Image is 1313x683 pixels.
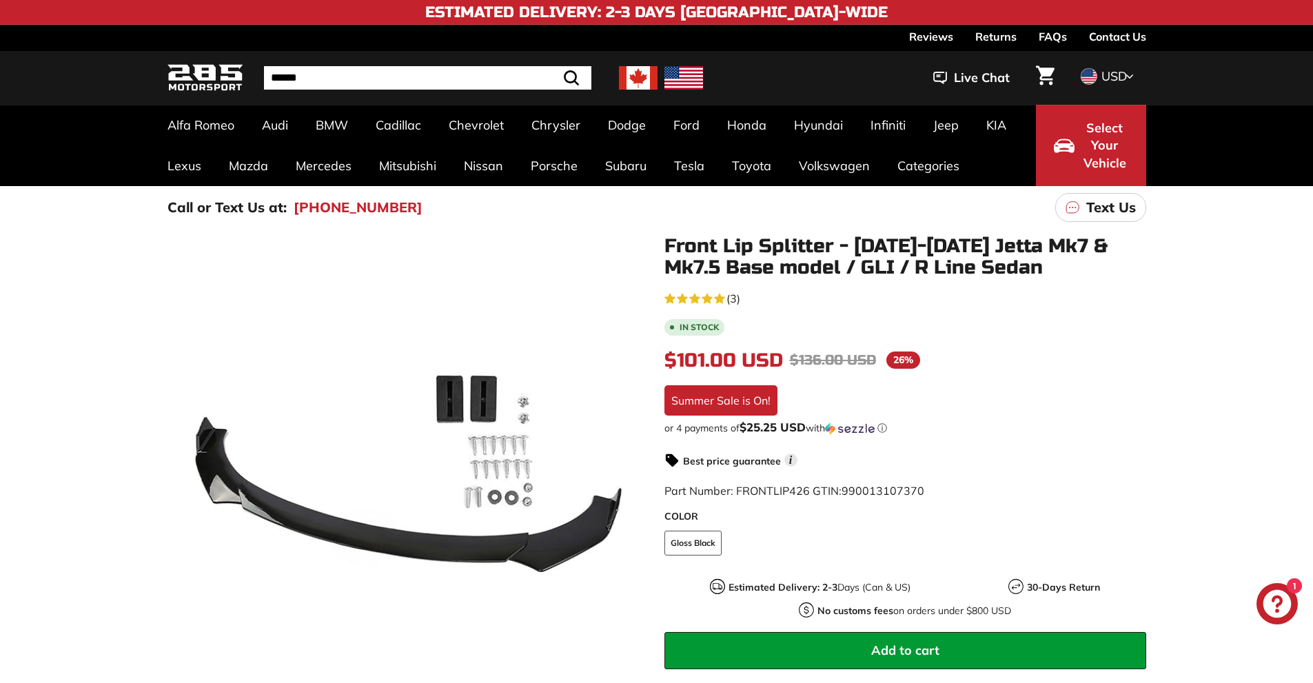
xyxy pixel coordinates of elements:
a: Nissan [450,145,517,186]
div: Summer Sale is On! [664,385,777,416]
a: Infiniti [857,105,919,145]
a: Returns [975,25,1017,48]
b: In stock [680,323,719,332]
a: Chevrolet [435,105,518,145]
strong: Estimated Delivery: 2-3 [729,581,837,593]
a: Reviews [909,25,953,48]
a: Lexus [154,145,215,186]
a: Volkswagen [785,145,884,186]
div: or 4 payments of$25.25 USDwithSezzle Click to learn more about Sezzle [664,421,1146,435]
a: Subaru [591,145,660,186]
button: Live Chat [915,61,1028,95]
p: Call or Text Us at: [167,197,287,218]
img: Logo_285_Motorsport_areodynamics_components [167,62,243,94]
a: [PHONE_NUMBER] [294,197,423,218]
img: Sezzle [825,422,875,435]
a: Honda [713,105,780,145]
span: $136.00 USD [790,351,876,369]
span: Add to cart [871,642,939,658]
span: Select Your Vehicle [1081,119,1128,172]
span: USD [1101,68,1127,84]
p: Text Us [1086,197,1136,218]
a: 5.0 rating (3 votes) [664,289,1146,307]
a: Contact Us [1089,25,1146,48]
span: Part Number: FRONTLIP426 GTIN: [664,484,924,498]
a: Text Us [1055,193,1146,222]
a: Alfa Romeo [154,105,248,145]
button: Select Your Vehicle [1036,105,1146,186]
span: i [784,453,797,467]
button: Add to cart [664,632,1146,669]
strong: No customs fees [817,604,893,617]
span: (3) [726,290,740,307]
a: Mazda [215,145,282,186]
label: COLOR [664,509,1146,524]
a: Porsche [517,145,591,186]
input: Search [264,66,591,90]
div: or 4 payments of with [664,421,1146,435]
a: Cart [1028,54,1063,101]
h4: Estimated Delivery: 2-3 Days [GEOGRAPHIC_DATA]-Wide [425,4,888,21]
a: BMW [302,105,362,145]
a: Hyundai [780,105,857,145]
span: 990013107370 [842,484,924,498]
h1: Front Lip Splitter - [DATE]-[DATE] Jetta Mk7 & Mk7.5 Base model / GLI / R Line Sedan [664,236,1146,278]
a: Ford [660,105,713,145]
a: Tesla [660,145,718,186]
p: Days (Can & US) [729,580,910,595]
a: Dodge [594,105,660,145]
a: FAQs [1039,25,1067,48]
span: $25.25 USD [740,420,806,434]
a: Toyota [718,145,785,186]
a: Mitsubishi [365,145,450,186]
span: Live Chat [954,69,1010,87]
a: Audi [248,105,302,145]
a: Categories [884,145,973,186]
p: on orders under $800 USD [817,604,1011,618]
inbox-online-store-chat: Shopify online store chat [1252,583,1302,628]
a: Mercedes [282,145,365,186]
a: Chrysler [518,105,594,145]
a: KIA [973,105,1020,145]
span: 26% [886,351,920,369]
strong: 30-Days Return [1027,581,1100,593]
a: Cadillac [362,105,435,145]
strong: Best price guarantee [683,455,781,467]
span: $101.00 USD [664,349,783,372]
a: Jeep [919,105,973,145]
